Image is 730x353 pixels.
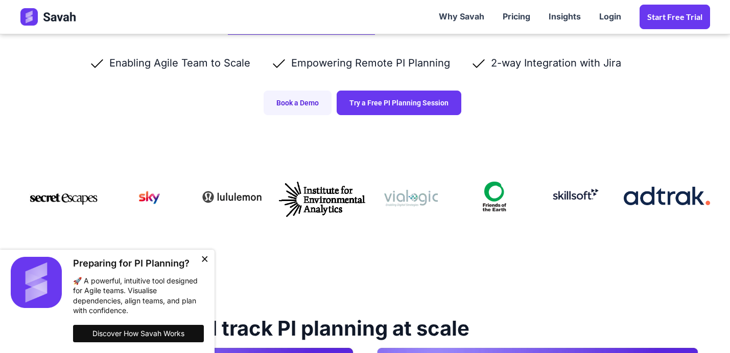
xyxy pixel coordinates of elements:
li: Empowering Remote PI Planning [271,56,470,70]
a: Discover How Savah Works [73,325,204,342]
a: Try a Free PI Planning Session [337,91,461,115]
a: Why Savah [430,1,493,33]
button: Close [194,250,215,270]
h2: Plan, execute and track PI planning at scale [31,308,469,347]
a: Insights [539,1,590,33]
p: 🚀 A powerful, intuitive tool designed for Agile teams. Visualise dependencies, align teams, and p... [73,276,204,316]
li: Enabling Agile Team to Scale [89,56,271,70]
li: 2-way Integration with Jira [470,56,642,70]
a: Start Free trial [640,5,710,29]
a: Pricing [493,1,539,33]
h4: Preparing for PI Planning? [73,257,193,270]
img: dialog featured image [11,257,62,308]
iframe: Chat Widget [679,304,730,353]
a: Book a Demo [264,91,332,115]
a: Login [590,1,630,33]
